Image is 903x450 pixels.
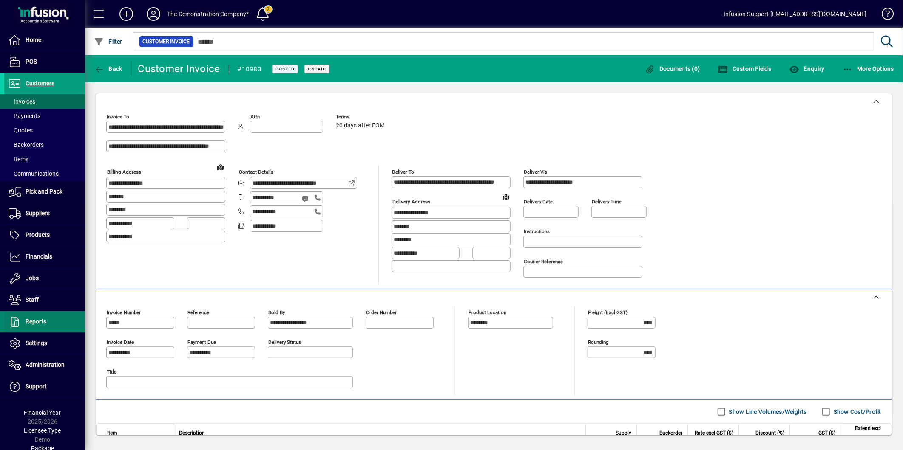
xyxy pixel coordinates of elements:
[24,409,61,416] span: Financial Year
[4,123,85,138] a: Quotes
[179,428,205,438] span: Description
[268,309,285,315] mat-label: Sold by
[107,114,129,120] mat-label: Invoice To
[4,376,85,397] a: Support
[4,152,85,166] a: Items
[645,65,700,72] span: Documents (0)
[336,114,387,120] span: Terms
[250,114,260,120] mat-label: Attn
[588,309,628,315] mat-label: Freight (excl GST)
[469,309,506,315] mat-label: Product location
[94,65,122,72] span: Back
[755,428,784,438] span: Discount (%)
[138,62,220,76] div: Customer Invoice
[143,37,190,46] span: Customer Invoice
[4,333,85,354] a: Settings
[695,428,733,438] span: Rate excl GST ($)
[366,309,397,315] mat-label: Order number
[26,318,46,325] span: Reports
[643,61,702,76] button: Documents (0)
[4,94,85,109] a: Invoices
[4,109,85,123] a: Payments
[107,339,134,345] mat-label: Invoice date
[4,311,85,332] a: Reports
[716,61,774,76] button: Custom Fields
[818,428,835,438] span: GST ($)
[9,156,28,163] span: Items
[275,66,295,72] span: Posted
[187,339,216,345] mat-label: Payment due
[167,7,249,21] div: The Demonstration Company*
[4,51,85,73] a: POS
[107,428,117,438] span: Item
[9,127,33,134] span: Quotes
[392,169,414,175] mat-label: Deliver To
[308,66,326,72] span: Unpaid
[94,38,122,45] span: Filter
[524,199,553,205] mat-label: Delivery date
[841,61,897,76] button: More Options
[92,34,125,49] button: Filter
[789,65,824,72] span: Enquiry
[9,98,35,105] span: Invoices
[846,424,881,442] span: Extend excl GST ($)
[26,210,50,217] span: Suppliers
[524,259,563,264] mat-label: Courier Reference
[26,37,41,43] span: Home
[26,253,52,260] span: Financials
[616,428,631,438] span: Supply
[875,2,892,29] a: Knowledge Base
[9,112,40,119] span: Payments
[26,296,39,303] span: Staff
[336,122,385,129] span: 20 days after EOM
[832,408,881,416] label: Show Cost/Profit
[24,427,61,434] span: Licensee Type
[718,65,772,72] span: Custom Fields
[26,361,65,368] span: Administration
[26,80,54,87] span: Customers
[4,290,85,311] a: Staff
[238,62,262,76] div: #10983
[592,199,622,205] mat-label: Delivery time
[9,141,44,148] span: Backorders
[4,246,85,267] a: Financials
[588,339,608,345] mat-label: Rounding
[92,61,125,76] button: Back
[9,170,59,177] span: Communications
[26,231,50,238] span: Products
[187,309,209,315] mat-label: Reference
[113,6,140,22] button: Add
[659,428,682,438] span: Backorder
[524,169,547,175] mat-label: Deliver via
[26,383,47,390] span: Support
[4,138,85,152] a: Backorders
[4,203,85,224] a: Suppliers
[524,228,550,234] mat-label: Instructions
[26,58,37,65] span: POS
[727,408,807,416] label: Show Line Volumes/Weights
[4,166,85,181] a: Communications
[843,65,894,72] span: More Options
[26,188,62,195] span: Pick and Pack
[296,188,316,209] button: Send SMS
[4,268,85,289] a: Jobs
[107,309,141,315] mat-label: Invoice number
[4,30,85,51] a: Home
[4,225,85,246] a: Products
[787,61,826,76] button: Enquiry
[26,275,39,281] span: Jobs
[724,7,867,21] div: Infusion Support [EMAIL_ADDRESS][DOMAIN_NAME]
[140,6,167,22] button: Profile
[4,354,85,376] a: Administration
[499,190,513,203] a: View on map
[268,339,301,345] mat-label: Delivery status
[85,61,132,76] app-page-header-button: Back
[4,181,85,202] a: Pick and Pack
[107,369,116,375] mat-label: Title
[26,340,47,346] span: Settings
[214,160,227,174] a: View on map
